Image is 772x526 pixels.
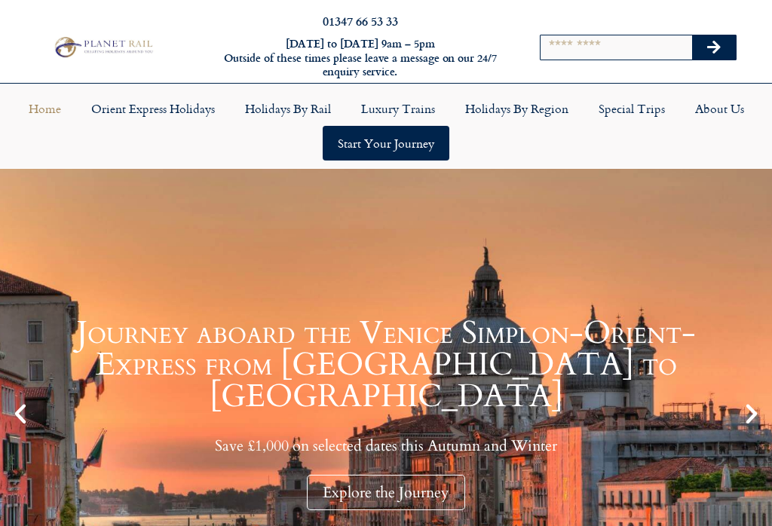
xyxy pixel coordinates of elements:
a: Orient Express Holidays [76,91,230,126]
a: Special Trips [584,91,680,126]
a: 01347 66 53 33 [323,12,398,29]
a: Home [14,91,76,126]
h1: Journey aboard the Venice Simplon-Orient-Express from [GEOGRAPHIC_DATA] to [GEOGRAPHIC_DATA] [38,317,734,412]
a: Start your Journey [323,126,449,161]
h6: [DATE] to [DATE] 9am – 5pm Outside of these times please leave a message on our 24/7 enquiry serv... [210,37,511,79]
button: Search [692,35,736,60]
nav: Menu [8,91,764,161]
a: Luxury Trains [346,91,450,126]
a: Holidays by Rail [230,91,346,126]
p: Save £1,000 on selected dates this Autumn and Winter [38,436,734,455]
div: Explore the Journey [307,475,465,510]
a: Holidays by Region [450,91,584,126]
div: Previous slide [8,401,33,427]
img: Planet Rail Train Holidays Logo [51,35,155,60]
a: About Us [680,91,759,126]
div: Next slide [739,401,764,427]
